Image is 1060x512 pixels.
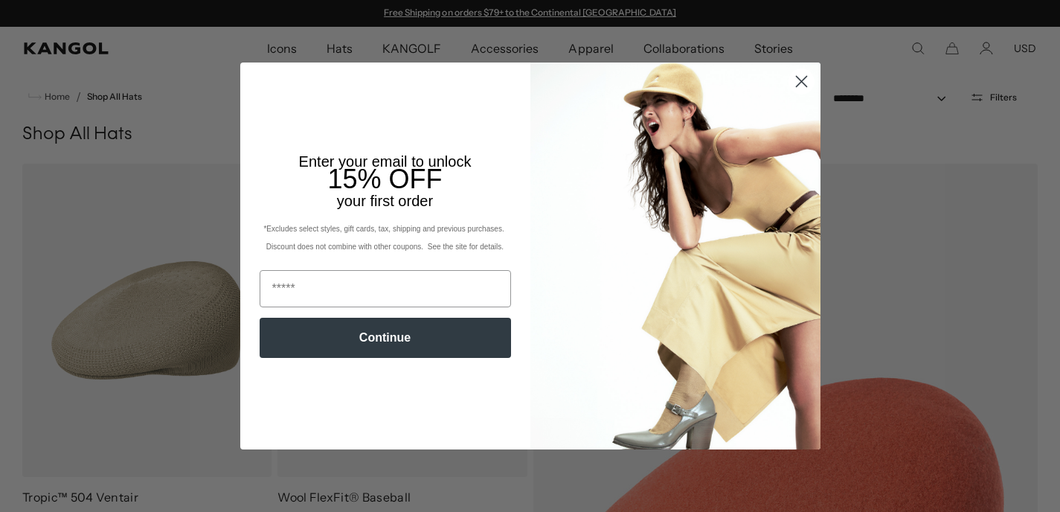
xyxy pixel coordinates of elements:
img: 93be19ad-e773-4382-80b9-c9d740c9197f.jpeg [530,63,820,449]
button: Close dialog [788,68,815,95]
span: your first order [337,193,433,209]
span: 15% OFF [327,164,442,194]
span: *Excludes select styles, gift cards, tax, shipping and previous purchases. Discount does not comb... [263,225,506,251]
input: Email [260,270,511,307]
span: Enter your email to unlock [299,153,472,170]
button: Continue [260,318,511,358]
